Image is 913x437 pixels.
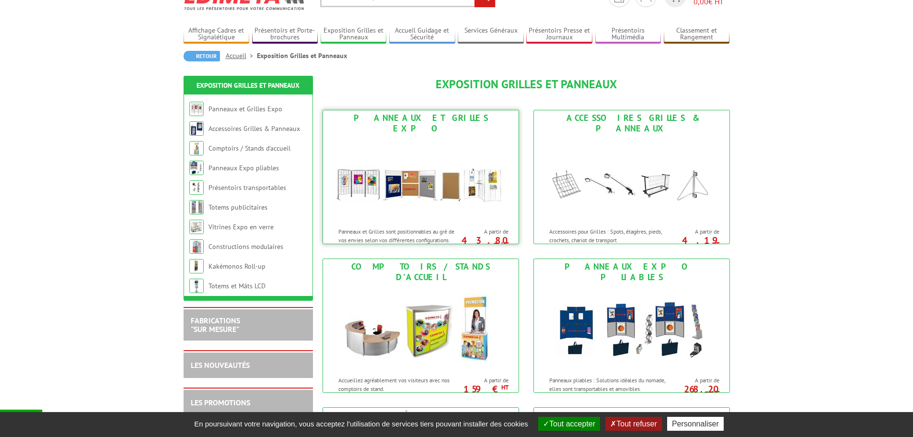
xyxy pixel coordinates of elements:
[712,240,719,248] sup: HT
[533,259,730,393] a: Panneaux Expo pliables Panneaux Expo pliables Panneaux pliables : Solutions idéales du nomade, el...
[189,200,204,214] img: Totems publicitaires
[208,223,274,231] a: Vitrines Expo en verre
[667,417,724,431] button: Personnaliser (fenêtre modale)
[460,228,509,236] span: A partir de
[189,180,204,195] img: Présentoirs transportables
[536,410,727,421] div: Totems publicitaires
[666,237,719,249] p: 4.19 €
[208,183,286,192] a: Présentoirs transportables
[536,113,727,134] div: Accessoires Grilles & Panneaux
[208,144,290,153] a: Comptoirs / Stands d'accueil
[455,386,509,392] p: 159 €
[189,141,204,155] img: Comptoirs / Stands d'accueil
[538,417,600,431] button: Tout accepter
[543,136,720,223] img: Accessoires Grilles & Panneaux
[543,285,720,371] img: Panneaux Expo pliables
[526,26,592,42] a: Présentoirs Presse et Journaux
[196,81,300,90] a: Exposition Grilles et Panneaux
[323,78,730,91] h1: Exposition Grilles et Panneaux
[208,164,279,172] a: Panneaux Expo pliables
[257,51,347,60] li: Exposition Grilles et Panneaux
[189,239,204,254] img: Constructions modulaires
[455,237,509,249] p: 43.80 €
[189,161,204,175] img: Panneaux Expo pliables
[189,102,204,116] img: Panneaux et Grilles Expo
[189,259,204,273] img: Kakémonos Roll-up
[338,227,457,244] p: Panneaux et Grilles sont positionnables au gré de vos envies selon vos différentes configurations.
[332,285,509,371] img: Comptoirs / Stands d'accueil
[184,26,250,42] a: Affichage Cadres et Signalétique
[332,136,509,223] img: Panneaux et Grilles Expo
[191,316,240,334] a: FABRICATIONS"Sur Mesure"
[189,420,533,428] span: En poursuivant votre navigation, vous acceptez l'utilisation de services tiers pouvant installer ...
[325,113,516,134] div: Panneaux et Grilles Expo
[664,26,730,42] a: Classement et Rangement
[338,376,457,392] p: Accueillez agréablement vos visiteurs avec nos comptoirs de stand.
[191,398,250,407] a: LES PROMOTIONS
[323,110,519,244] a: Panneaux et Grilles Expo Panneaux et Grilles Expo Panneaux et Grilles sont positionnables au gré ...
[501,240,509,248] sup: HT
[208,105,282,113] a: Panneaux et Grilles Expo
[533,110,730,244] a: Accessoires Grilles & Panneaux Accessoires Grilles & Panneaux Accessoires pour Grilles : Spots, é...
[712,389,719,397] sup: HT
[323,259,519,393] a: Comptoirs / Stands d'accueil Comptoirs / Stands d'accueil Accueillez agréablement vos visiteurs a...
[226,51,257,60] a: Accueil
[184,51,220,61] a: Retour
[549,227,668,244] p: Accessoires pour Grilles : Spots, étagères, pieds, crochets, chariot de transport
[460,377,509,384] span: A partir de
[670,228,719,236] span: A partir de
[536,261,727,283] div: Panneaux Expo pliables
[321,26,387,42] a: Exposition Grilles et Panneaux
[670,377,719,384] span: A partir de
[252,26,318,42] a: Présentoirs et Porte-brochures
[595,26,661,42] a: Présentoirs Multimédia
[189,279,204,293] img: Totems et Mâts LCD
[208,203,267,212] a: Totems publicitaires
[325,410,516,431] div: Présentoirs transportables
[208,282,266,290] a: Totems et Mâts LCD
[189,121,204,136] img: Accessoires Grilles & Panneaux
[189,220,204,234] img: Vitrines Expo en verre
[501,383,509,391] sup: HT
[605,417,661,431] button: Tout refuser
[325,261,516,283] div: Comptoirs / Stands d'accueil
[208,262,266,271] a: Kakémonos Roll-up
[389,26,455,42] a: Accueil Guidage et Sécurité
[208,242,283,251] a: Constructions modulaires
[666,386,719,398] p: 268.20 €
[549,376,668,392] p: Panneaux pliables : Solutions idéales du nomade, elles sont transportables et amovibles.
[191,360,250,370] a: LES NOUVEAUTÉS
[208,124,300,133] a: Accessoires Grilles & Panneaux
[458,26,524,42] a: Services Généraux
